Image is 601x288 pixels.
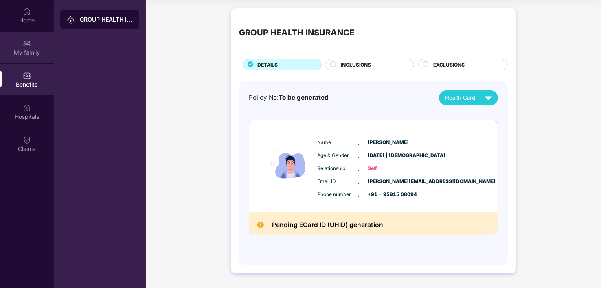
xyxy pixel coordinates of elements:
[368,165,408,172] span: Self
[23,104,31,112] img: svg+xml;base64,PHN2ZyBpZD0iSG9zcGl0YWxzIiB4bWxucz0iaHR0cDovL3d3dy53My5vcmcvMjAwMC9zdmciIHdpZHRoPS...
[317,165,358,172] span: Relationship
[481,91,496,105] img: svg+xml;base64,PHN2ZyB4bWxucz0iaHR0cDovL3d3dy53My5vcmcvMjAwMC9zdmciIHZpZXdCb3g9IjAgMCAyNCAyNCIgd2...
[239,26,354,39] div: GROUP HEALTH INSURANCE
[317,178,358,185] span: Email ID
[23,72,31,80] img: svg+xml;base64,PHN2ZyBpZD0iQmVuZWZpdHMiIHhtbG5zPSJodHRwOi8vd3d3LnczLm9yZy8yMDAwL3N2ZyIgd2lkdGg9Ij...
[23,136,31,144] img: svg+xml;base64,PHN2ZyBpZD0iQ2xhaW0iIHhtbG5zPSJodHRwOi8vd3d3LnczLm9yZy8yMDAwL3N2ZyIgd2lkdGg9IjIwIi...
[368,139,408,146] span: [PERSON_NAME]
[266,130,315,201] img: icon
[445,94,475,102] span: Health Card
[358,190,360,199] span: :
[23,7,31,15] img: svg+xml;base64,PHN2ZyBpZD0iSG9tZSIgeG1sbnM9Imh0dHA6Ly93d3cudzMub3JnLzIwMDAvc3ZnIiB3aWR0aD0iMjAiIG...
[272,220,383,231] h2: Pending ECard ID (UHID) generation
[368,152,408,159] span: [DATE] | [DEMOGRAPHIC_DATA]
[257,222,264,228] img: Pending
[279,94,329,101] span: To be generated
[67,16,75,24] img: svg+xml;base64,PHN2ZyB3aWR0aD0iMjAiIGhlaWdodD0iMjAiIHZpZXdCb3g9IjAgMCAyMCAyMCIgZmlsbD0ibm9uZSIgeG...
[368,178,408,185] span: [PERSON_NAME][EMAIL_ADDRESS][DOMAIN_NAME]
[317,139,358,146] span: Name
[368,191,408,199] span: +91 - 95915 08094
[257,61,278,69] span: DETAILS
[358,177,360,186] span: :
[358,138,360,147] span: :
[439,90,498,105] button: Health Card
[433,61,465,69] span: EXCLUSIONS
[341,61,371,69] span: INCLUSIONS
[80,15,133,24] div: GROUP HEALTH INSURANCE
[358,164,360,173] span: :
[23,39,31,48] img: svg+xml;base64,PHN2ZyB3aWR0aD0iMjAiIGhlaWdodD0iMjAiIHZpZXdCb3g9IjAgMCAyMCAyMCIgZmlsbD0ibm9uZSIgeG...
[358,151,360,160] span: :
[249,93,329,103] div: Policy No:
[317,152,358,159] span: Age & Gender
[317,191,358,199] span: Phone number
